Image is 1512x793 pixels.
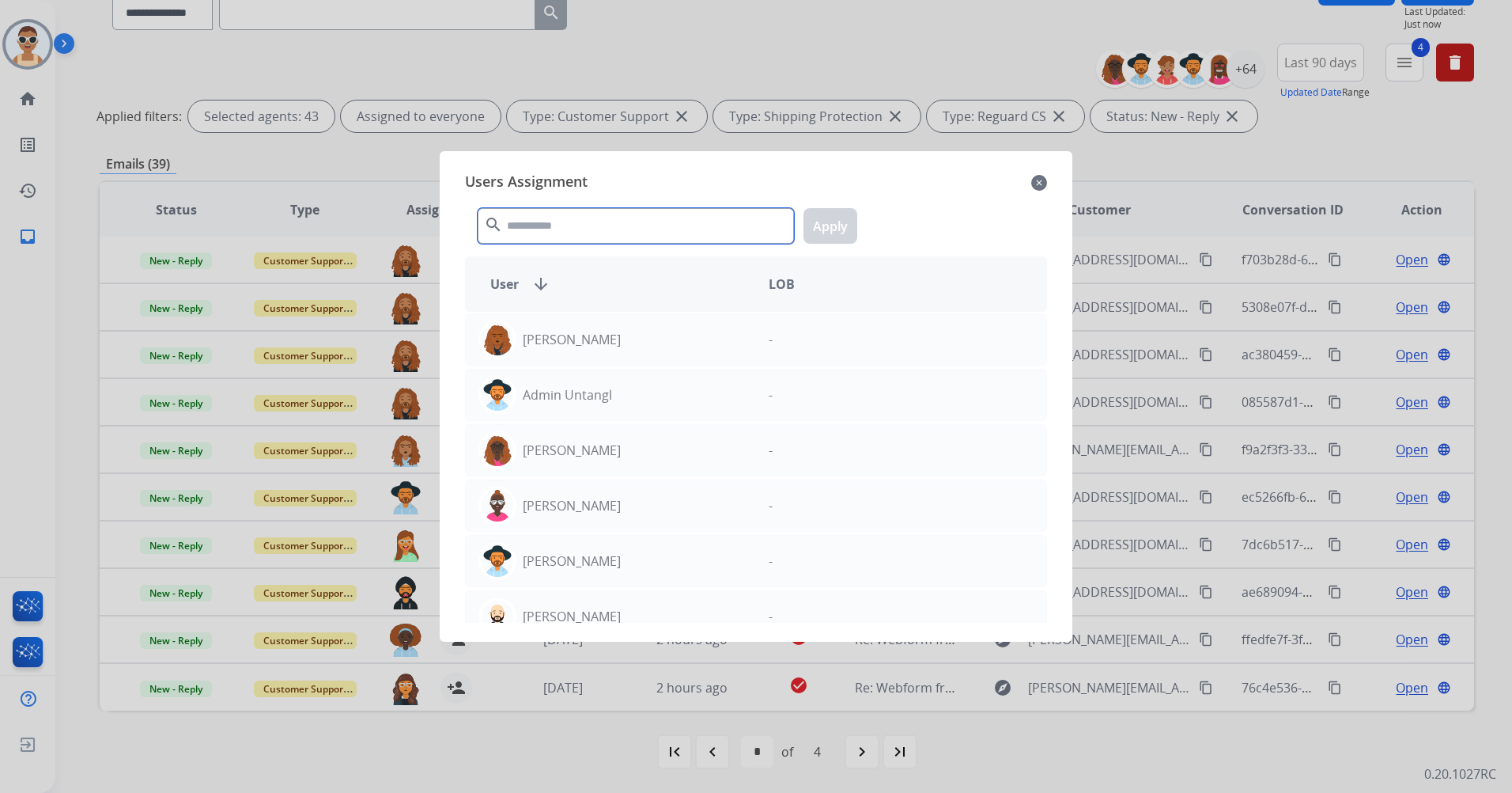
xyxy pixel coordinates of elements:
p: - [769,330,773,349]
mat-icon: arrow_downward [531,275,550,294]
p: [PERSON_NAME] [523,496,621,515]
p: - [769,441,773,460]
button: Apply [803,208,857,244]
p: Admin Untangl [523,385,612,404]
mat-icon: close [1031,173,1047,192]
span: Users Assignment [465,170,588,195]
p: - [769,496,773,515]
p: [PERSON_NAME] [523,330,621,349]
p: [PERSON_NAME] [523,552,621,571]
p: [PERSON_NAME] [523,441,621,460]
div: User [478,275,756,294]
p: - [769,607,773,626]
p: [PERSON_NAME] [523,607,621,626]
p: - [769,385,773,404]
span: LOB [769,275,795,294]
p: - [769,552,773,571]
mat-icon: search [484,215,503,234]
